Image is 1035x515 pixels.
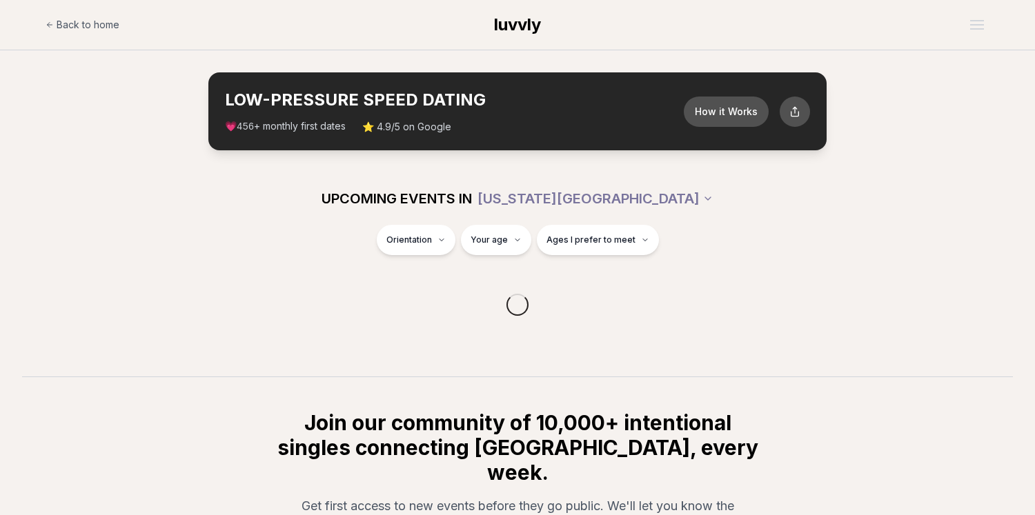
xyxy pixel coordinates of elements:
span: Back to home [57,18,119,32]
button: Ages I prefer to meet [537,225,659,255]
span: Your age [471,234,508,245]
button: Orientation [377,225,455,255]
button: How it Works [684,97,769,127]
span: Orientation [386,234,432,245]
span: Ages I prefer to meet [546,234,635,245]
a: Back to home [46,11,119,39]
span: 💗 + monthly first dates [225,119,346,134]
span: UPCOMING EVENTS IN [322,189,472,208]
span: ⭐ 4.9/5 on Google [362,120,451,134]
button: Open menu [965,14,989,35]
button: [US_STATE][GEOGRAPHIC_DATA] [477,183,713,214]
span: luvvly [494,14,541,34]
h2: LOW-PRESSURE SPEED DATING [225,89,684,111]
span: 456 [237,121,254,132]
h2: Join our community of 10,000+ intentional singles connecting [GEOGRAPHIC_DATA], every week. [275,410,760,485]
button: Your age [461,225,531,255]
a: luvvly [494,14,541,36]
